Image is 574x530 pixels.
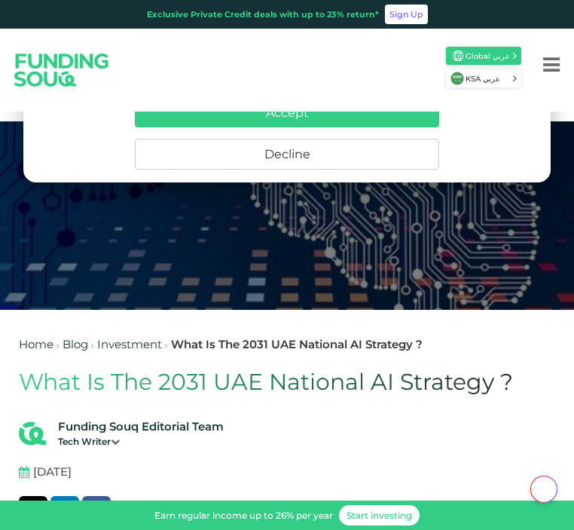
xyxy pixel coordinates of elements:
a: Start investing [339,505,420,525]
a: Home [19,337,53,351]
button: Accept [135,98,439,127]
img: SA Flag [453,51,463,61]
h1: What Is The 2031 UAE National AI Strategy ? [19,369,555,396]
img: Blog Author [19,420,46,447]
img: SA Flag [450,72,464,85]
button: Menu [529,35,574,95]
div: Funding Souq Editorial Team [58,418,224,436]
a: Sign Up [385,5,428,24]
img: Logo [2,39,121,100]
button: Decline [135,139,439,170]
span: [DATE] [33,464,72,481]
div: What Is The 2031 UAE National AI Strategy ? [171,336,423,354]
div: Earn regular income up to 26% per year [154,509,333,522]
span: Global عربي [466,51,511,62]
div: Exclusive Private Credit deals with up to 23% return* [147,8,379,21]
span: KSA عربي [466,73,511,84]
a: Investment [97,337,162,351]
a: Blog [63,337,88,351]
div: Tech Writer [58,435,224,449]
